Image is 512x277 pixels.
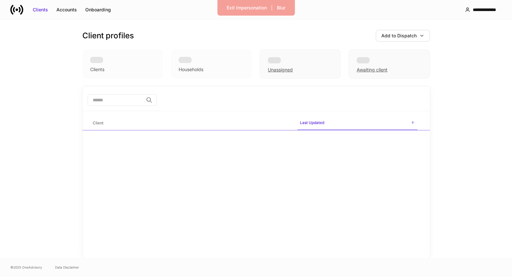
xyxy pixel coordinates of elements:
[300,120,324,126] h6: Last Updated
[381,32,417,39] div: Add to Dispatch
[376,30,430,42] button: Add to Dispatch
[297,116,417,130] span: Last Updated
[357,67,387,73] div: Awaiting client
[90,117,292,130] span: Client
[93,120,103,126] h6: Client
[222,3,271,13] button: Exit Impersonation
[56,6,77,13] div: Accounts
[81,5,115,15] button: Onboarding
[349,49,430,79] div: Awaiting client
[10,265,42,270] span: © 2025 OneAdvisory
[277,5,285,11] div: Blur
[85,6,111,13] div: Onboarding
[52,5,81,15] button: Accounts
[179,66,203,73] div: Households
[227,5,267,11] div: Exit Impersonation
[90,66,104,73] div: Clients
[33,6,48,13] div: Clients
[260,49,341,79] div: Unassigned
[82,31,134,41] h3: Client profiles
[29,5,52,15] button: Clients
[55,265,79,270] a: Data Disclaimer
[273,3,290,13] button: Blur
[268,67,293,73] div: Unassigned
